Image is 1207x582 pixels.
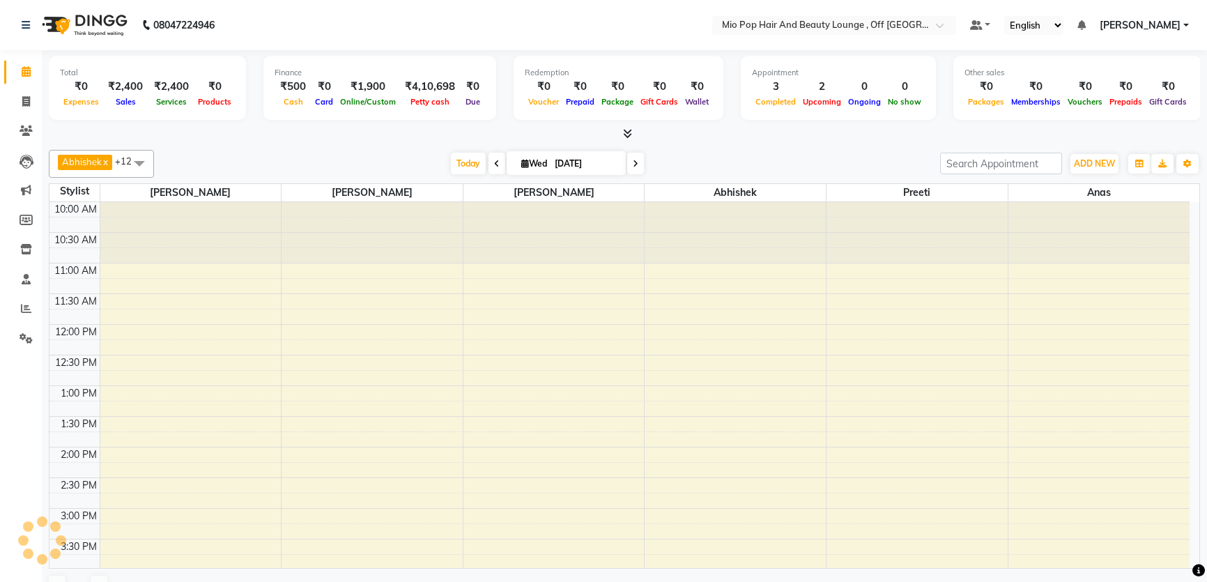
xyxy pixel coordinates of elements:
[60,79,102,95] div: ₹0
[1008,97,1064,107] span: Memberships
[102,156,108,167] a: x
[194,79,235,95] div: ₹0
[562,79,598,95] div: ₹0
[312,97,337,107] span: Card
[52,202,100,217] div: 10:00 AM
[884,79,925,95] div: 0
[752,97,799,107] span: Completed
[1008,79,1064,95] div: ₹0
[1064,79,1106,95] div: ₹0
[312,79,337,95] div: ₹0
[282,184,463,201] span: [PERSON_NAME]
[58,539,100,554] div: 3:30 PM
[752,67,925,79] div: Appointment
[525,67,712,79] div: Redemption
[752,79,799,95] div: 3
[1106,79,1146,95] div: ₹0
[682,79,712,95] div: ₹0
[562,97,598,107] span: Prepaid
[102,79,148,95] div: ₹2,400
[462,97,484,107] span: Due
[275,79,312,95] div: ₹500
[1008,184,1190,201] span: anas
[827,184,1008,201] span: preeti
[845,79,884,95] div: 0
[598,97,637,107] span: Package
[1074,158,1115,169] span: ADD NEW
[518,158,551,169] span: Wed
[52,263,100,278] div: 11:00 AM
[148,79,194,95] div: ₹2,400
[637,79,682,95] div: ₹0
[525,97,562,107] span: Voucher
[940,153,1062,174] input: Search Appointment
[280,97,307,107] span: Cash
[58,386,100,401] div: 1:00 PM
[60,67,235,79] div: Total
[337,97,399,107] span: Online/Custom
[407,97,453,107] span: Petty cash
[194,97,235,107] span: Products
[964,97,1008,107] span: Packages
[49,184,100,199] div: Stylist
[637,97,682,107] span: Gift Cards
[682,97,712,107] span: Wallet
[52,233,100,247] div: 10:30 AM
[964,67,1190,79] div: Other sales
[115,155,142,167] span: +12
[551,153,620,174] input: 2025-09-03
[1070,154,1118,174] button: ADD NEW
[100,184,282,201] span: [PERSON_NAME]
[52,325,100,339] div: 12:00 PM
[463,184,645,201] span: [PERSON_NAME]
[112,97,139,107] span: Sales
[52,355,100,370] div: 12:30 PM
[52,294,100,309] div: 11:30 AM
[1106,97,1146,107] span: Prepaids
[60,97,102,107] span: Expenses
[1064,97,1106,107] span: Vouchers
[884,97,925,107] span: No show
[36,6,131,45] img: logo
[451,153,486,174] span: Today
[964,79,1008,95] div: ₹0
[153,6,215,45] b: 08047224946
[461,79,485,95] div: ₹0
[58,478,100,493] div: 2:30 PM
[645,184,826,201] span: Abhishek
[1146,97,1190,107] span: Gift Cards
[58,417,100,431] div: 1:30 PM
[337,79,399,95] div: ₹1,900
[58,509,100,523] div: 3:00 PM
[1100,18,1181,33] span: [PERSON_NAME]
[153,97,190,107] span: Services
[845,97,884,107] span: Ongoing
[399,79,461,95] div: ₹4,10,698
[525,79,562,95] div: ₹0
[58,447,100,462] div: 2:00 PM
[275,67,485,79] div: Finance
[598,79,637,95] div: ₹0
[799,79,845,95] div: 2
[799,97,845,107] span: Upcoming
[1146,79,1190,95] div: ₹0
[62,156,102,167] span: Abhishek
